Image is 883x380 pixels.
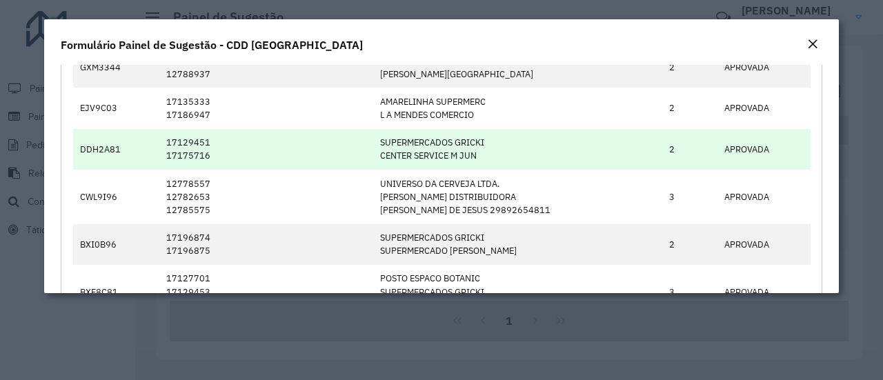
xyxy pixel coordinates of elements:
[717,88,811,128] td: APROVADA
[662,88,717,128] td: 2
[662,224,717,265] td: 2
[159,129,373,170] td: 17129451 17175716
[159,47,373,88] td: 12781640 12788937
[717,129,811,170] td: APROVADA
[159,265,373,319] td: 17127701 17129453 17143734
[159,88,373,128] td: 17135333 17186947
[73,47,159,88] td: GXM3344
[717,47,811,88] td: APROVADA
[61,37,363,53] h4: Formulário Painel de Sugestão - CDD [GEOGRAPHIC_DATA]
[717,224,811,265] td: APROVADA
[73,224,159,265] td: BXI0B96
[159,224,373,265] td: 17196874 17196875
[73,170,159,224] td: CWL9I96
[662,170,717,224] td: 3
[373,88,662,128] td: AMARELINHA SUPERMERC L A MENDES COMERCIO
[662,47,717,88] td: 2
[662,129,717,170] td: 2
[73,129,159,170] td: DDH2A81
[373,47,662,88] td: [PERSON_NAME] 22551333857 [PERSON_NAME][GEOGRAPHIC_DATA]
[807,39,818,50] em: Fechar
[662,265,717,319] td: 3
[373,170,662,224] td: UNIVERSO DA CERVEJA LTDA. [PERSON_NAME] DISTRIBUIDORA [PERSON_NAME] DE JESUS 29892654811
[159,170,373,224] td: 12778557 12782653 12785575
[717,265,811,319] td: APROVADA
[73,88,159,128] td: EJV9C03
[373,129,662,170] td: SUPERMERCADOS GRICKI CENTER SERVICE M JUN
[373,265,662,319] td: POSTO ESPACO BOTANIC SUPERMERCADOS GRICKI VITO SUPERMERCADOS L
[803,36,822,54] button: Close
[73,265,159,319] td: BXF8C81
[717,170,811,224] td: APROVADA
[373,224,662,265] td: SUPERMERCADOS GRICKI SUPERMERCADO [PERSON_NAME]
